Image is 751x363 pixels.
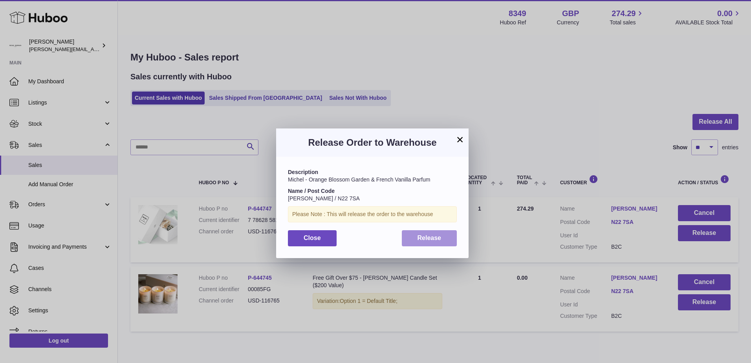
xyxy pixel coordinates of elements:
[288,169,318,175] strong: Description
[288,230,337,246] button: Close
[288,136,457,149] h3: Release Order to Warehouse
[418,235,441,241] span: Release
[288,206,457,222] div: Please Note : This will release the order to the warehouse
[402,230,457,246] button: Release
[455,135,465,144] button: ×
[304,235,321,241] span: Close
[288,176,430,183] span: Michel - Orange Blossom Garden & French Vanilla Parfum
[288,188,335,194] strong: Name / Post Code
[288,195,360,202] span: [PERSON_NAME] / N22 7SA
